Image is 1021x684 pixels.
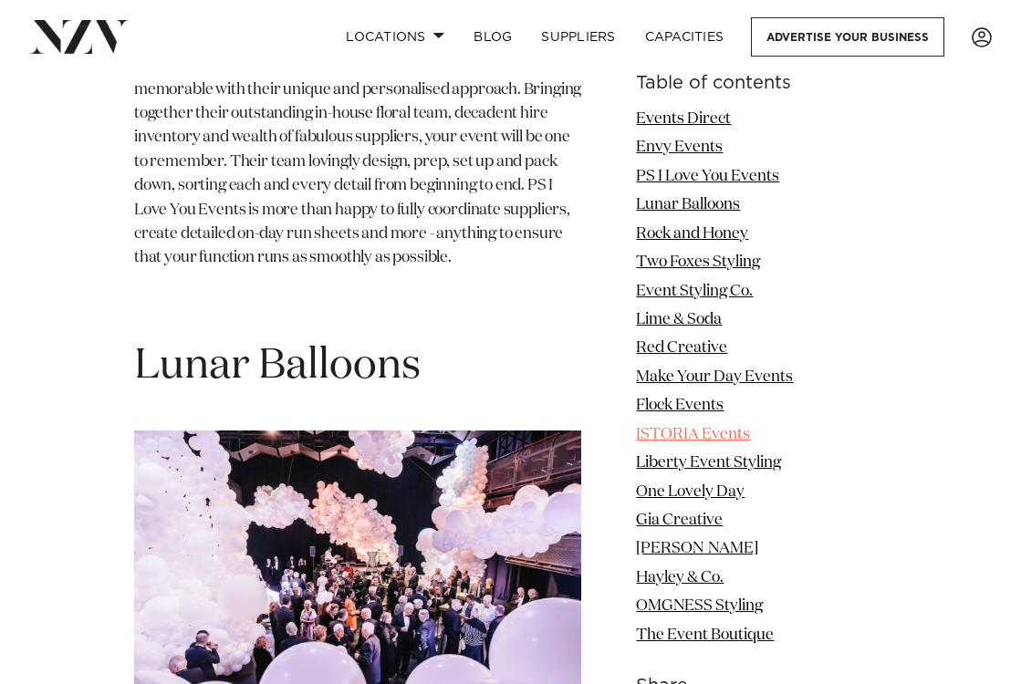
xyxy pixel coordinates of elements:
a: Red Creative [636,341,727,357]
a: Lunar Balloons [636,197,740,212]
a: Make Your Day Events [636,369,793,385]
a: Flock Events [636,398,724,413]
img: nzv-logo.png [29,20,129,53]
a: Liberty Event Styling [636,455,781,471]
a: [PERSON_NAME] [636,542,758,557]
a: ISTORIA Events [636,427,750,442]
span: For event planning, styling, design and florals in [GEOGRAPHIC_DATA], there’s PS I Love You Event... [134,10,581,265]
a: PS I Love You Events [636,169,779,184]
h6: Table of contents [636,74,887,93]
a: Events Direct [636,111,731,127]
a: BLOG [459,17,526,57]
a: Event Styling Co. [636,284,753,299]
span: Lunar Balloons [134,345,421,387]
a: Two Foxes Styling [636,254,760,270]
a: Gia Creative [636,513,723,528]
a: Lime & Soda [636,312,722,327]
a: OMGNESS Styling [636,598,763,614]
a: Advertise your business [751,17,944,57]
a: Rock and Honey [636,226,748,242]
a: Hayley & Co. [636,570,724,586]
a: SUPPLIERS [526,17,630,57]
a: One Lovely Day [636,484,745,500]
a: The Event Boutique [636,627,774,643]
a: Locations [331,17,459,57]
a: Envy Events [636,140,723,155]
a: Capacities [630,17,739,57]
